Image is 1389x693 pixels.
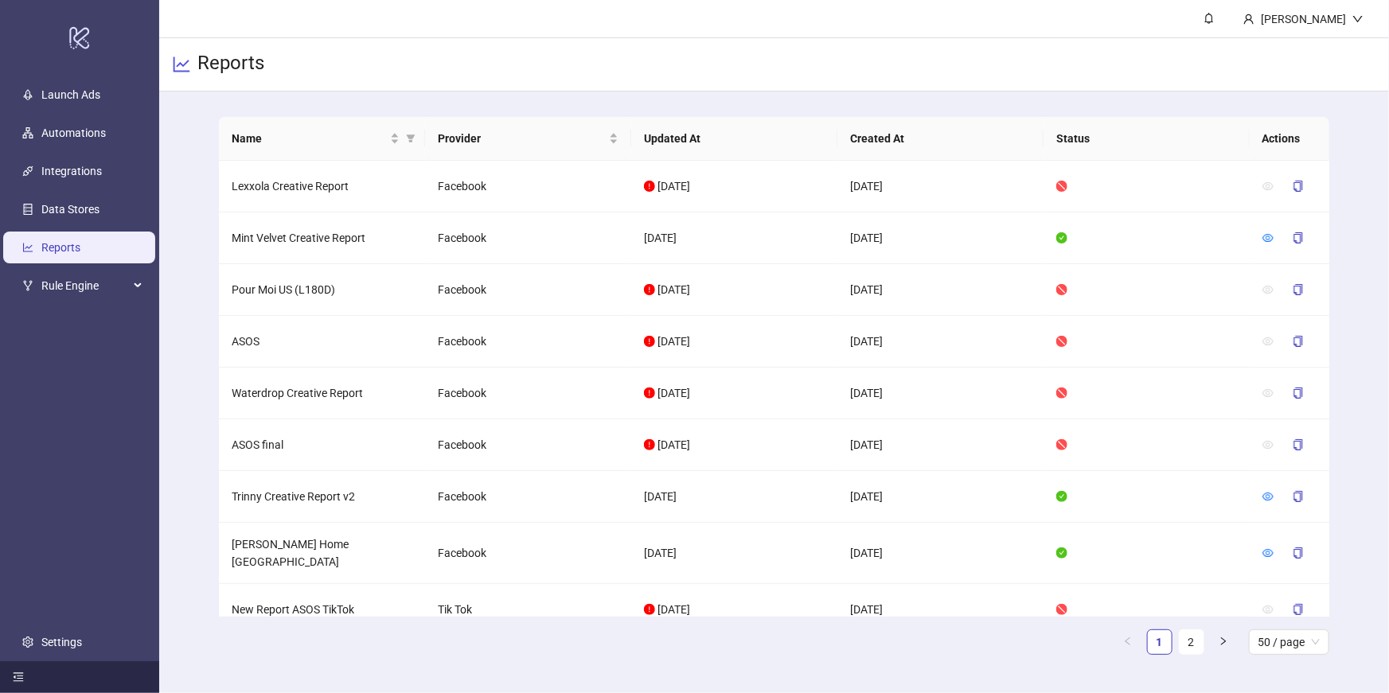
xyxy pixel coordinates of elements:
td: Facebook [425,523,631,584]
span: exclamation-circle [644,387,655,399]
span: user [1243,14,1254,25]
li: Next Page [1211,629,1236,655]
td: Facebook [425,316,631,368]
a: eye [1262,232,1274,244]
td: [DATE] [837,584,1044,636]
span: check-circle [1056,547,1067,559]
span: stop [1056,604,1067,615]
span: copy [1293,284,1304,295]
span: copy [1293,232,1304,243]
td: [DATE] [837,419,1044,471]
span: exclamation-circle [644,181,655,192]
button: copy [1280,540,1317,566]
td: [DATE] [631,212,837,264]
h3: Reports [197,51,264,78]
button: copy [1280,329,1317,354]
th: Updated At [631,117,837,161]
span: exclamation-circle [644,439,655,450]
td: Facebook [425,264,631,316]
span: Name [232,130,387,147]
span: bell [1204,13,1215,24]
td: [DATE] [837,316,1044,368]
td: ASOS [219,316,425,368]
td: Facebook [425,471,631,523]
span: right [1219,637,1228,646]
td: [DATE] [837,368,1044,419]
span: eye [1262,547,1274,559]
span: stop [1056,439,1067,450]
span: eye [1262,387,1274,399]
span: eye [1262,491,1274,502]
button: copy [1280,225,1317,251]
li: 2 [1179,629,1204,655]
a: 1 [1148,630,1172,654]
td: [DATE] [837,161,1044,212]
span: copy [1293,491,1304,502]
th: Created At [837,117,1044,161]
a: eye [1262,490,1274,503]
button: copy [1280,432,1317,457]
td: Facebook [425,368,631,419]
td: Facebook [425,212,631,264]
th: Status [1044,117,1250,161]
span: copy [1293,547,1304,559]
span: [DATE] [657,603,690,616]
td: Lexxola Creative Report [219,161,425,212]
span: fork [22,280,33,291]
a: Integrations [41,165,102,177]
td: Pour Moi US (L180D) [219,264,425,316]
span: [DATE] [657,438,690,451]
span: copy [1293,387,1304,399]
span: copy [1293,604,1304,615]
span: [DATE] [657,180,690,193]
a: 2 [1180,630,1204,654]
span: down [1352,14,1364,25]
th: Provider [425,117,631,161]
span: left [1123,637,1133,646]
td: New Report ASOS TikTok [219,584,425,636]
td: ASOS final [219,419,425,471]
button: copy [1280,380,1317,406]
span: stop [1056,336,1067,347]
td: Trinny Creative Report v2 [219,471,425,523]
span: filter [406,134,416,143]
span: eye [1262,604,1274,615]
td: Mint Velvet Creative Report [219,212,425,264]
a: Launch Ads [41,88,100,101]
td: Tik Tok [425,584,631,636]
span: filter [403,127,419,150]
td: [DATE] [837,212,1044,264]
span: check-circle [1056,232,1067,243]
a: Automations [41,127,106,139]
th: Name [219,117,425,161]
span: copy [1293,181,1304,192]
span: stop [1056,181,1067,192]
a: eye [1262,547,1274,559]
span: stop [1056,387,1067,399]
span: eye [1262,181,1274,192]
td: [PERSON_NAME] Home [GEOGRAPHIC_DATA] [219,523,425,584]
a: Reports [41,241,80,254]
span: eye [1262,284,1274,295]
button: right [1211,629,1236,655]
td: [DATE] [837,264,1044,316]
span: copy [1293,439,1304,450]
span: Provider [438,130,606,147]
td: [DATE] [631,523,837,584]
button: left [1115,629,1141,655]
span: line-chart [172,55,191,74]
td: Facebook [425,161,631,212]
span: exclamation-circle [644,336,655,347]
button: copy [1280,277,1317,302]
li: 1 [1147,629,1172,655]
span: 50 / page [1258,630,1320,654]
li: Previous Page [1115,629,1141,655]
button: copy [1280,484,1317,509]
span: [DATE] [657,283,690,296]
span: exclamation-circle [644,284,655,295]
span: copy [1293,336,1304,347]
th: Actions [1250,117,1329,161]
span: [DATE] [657,387,690,399]
td: [DATE] [837,471,1044,523]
